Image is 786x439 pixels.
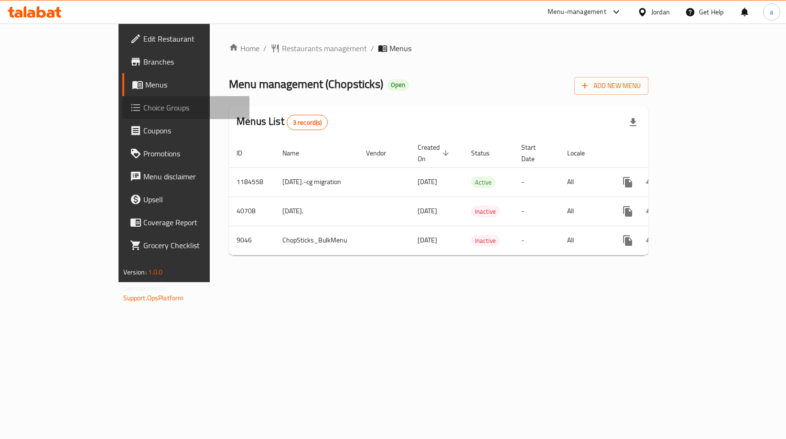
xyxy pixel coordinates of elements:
[639,200,662,223] button: Change Status
[122,142,250,165] a: Promotions
[514,226,560,255] td: -
[639,229,662,252] button: Change Status
[471,177,495,188] span: Active
[229,139,716,255] table: enhanced table
[651,7,670,17] div: Jordan
[275,197,358,226] td: [DATE].
[229,73,383,95] span: Menu management ( Chopsticks )
[263,43,267,54] li: /
[389,43,411,54] span: Menus
[237,147,255,159] span: ID
[418,142,452,165] span: Created On
[122,211,250,234] a: Coverage Report
[560,226,609,255] td: All
[471,176,495,188] div: Active
[148,266,163,278] span: 1.0.0
[229,43,648,54] nav: breadcrumb
[123,282,167,295] span: Get support on:
[143,148,242,159] span: Promotions
[275,167,358,197] td: [DATE].-cg migration
[143,56,242,67] span: Branches
[143,33,242,44] span: Edit Restaurant
[229,226,275,255] td: 9046
[609,139,716,168] th: Actions
[616,200,639,223] button: more
[145,79,242,90] span: Menus
[122,165,250,188] a: Menu disclaimer
[275,226,358,255] td: ChopSticks_BulkMenu
[622,111,645,134] div: Export file
[560,197,609,226] td: All
[471,147,502,159] span: Status
[548,6,606,18] div: Menu-management
[122,73,250,96] a: Menus
[418,176,437,188] span: [DATE]
[471,235,500,246] span: Inactive
[143,171,242,182] span: Menu disclaimer
[122,188,250,211] a: Upsell
[616,171,639,194] button: more
[574,77,648,95] button: Add New Menu
[616,229,639,252] button: more
[770,7,773,17] span: a
[123,266,147,278] span: Version:
[229,167,275,197] td: 1184558
[471,206,500,217] div: Inactive
[366,147,398,159] span: Vendor
[287,115,328,130] div: Total records count
[514,197,560,226] td: -
[582,80,641,92] span: Add New Menu
[514,167,560,197] td: -
[143,125,242,136] span: Coupons
[229,197,275,226] td: 40708
[122,27,250,50] a: Edit Restaurant
[282,43,367,54] span: Restaurants management
[521,142,548,165] span: Start Date
[237,114,328,130] h2: Menus List
[122,50,250,73] a: Branches
[418,205,437,217] span: [DATE]
[122,96,250,119] a: Choice Groups
[143,217,242,228] span: Coverage Report
[270,43,367,54] a: Restaurants management
[287,118,328,127] span: 3 record(s)
[122,119,250,142] a: Coupons
[122,234,250,257] a: Grocery Checklist
[387,79,409,91] div: Open
[123,292,184,304] a: Support.OpsPlatform
[371,43,374,54] li: /
[143,102,242,113] span: Choice Groups
[471,206,500,217] span: Inactive
[143,194,242,205] span: Upsell
[143,240,242,251] span: Grocery Checklist
[282,147,312,159] span: Name
[560,167,609,197] td: All
[387,81,409,89] span: Open
[418,234,437,246] span: [DATE]
[567,147,597,159] span: Locale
